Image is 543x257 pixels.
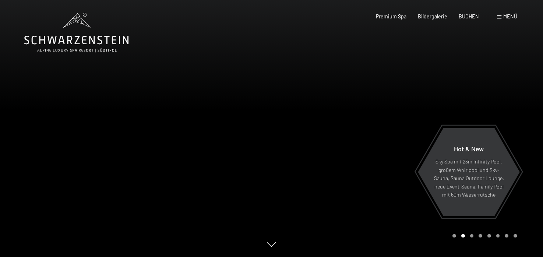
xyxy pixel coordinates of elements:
[505,234,508,238] div: Carousel Page 7
[454,145,484,153] span: Hot & New
[496,234,500,238] div: Carousel Page 6
[418,13,447,20] a: Bildergalerie
[503,13,517,20] span: Menü
[470,234,474,238] div: Carousel Page 3
[487,234,491,238] div: Carousel Page 5
[479,234,482,238] div: Carousel Page 4
[452,234,456,238] div: Carousel Page 1
[514,234,517,238] div: Carousel Page 8
[417,127,520,216] a: Hot & New Sky Spa mit 23m Infinity Pool, großem Whirlpool und Sky-Sauna, Sauna Outdoor Lounge, ne...
[461,234,465,238] div: Carousel Page 2 (Current Slide)
[450,234,517,238] div: Carousel Pagination
[376,13,406,20] a: Premium Spa
[434,158,504,199] p: Sky Spa mit 23m Infinity Pool, großem Whirlpool und Sky-Sauna, Sauna Outdoor Lounge, neue Event-S...
[459,13,479,20] a: BUCHEN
